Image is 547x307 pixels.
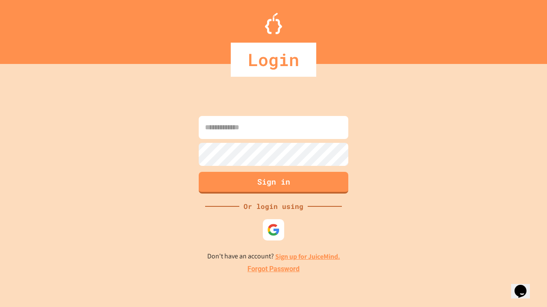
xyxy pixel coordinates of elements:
[239,201,308,211] div: Or login using
[476,236,538,272] iframe: chat widget
[511,273,538,298] iframe: chat widget
[265,13,282,34] img: Logo.svg
[267,223,280,236] img: google-icon.svg
[199,172,348,194] button: Sign in
[207,251,340,262] p: Don't have an account?
[231,43,316,77] div: Login
[275,252,340,261] a: Sign up for JuiceMind.
[247,264,300,274] a: Forgot Password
